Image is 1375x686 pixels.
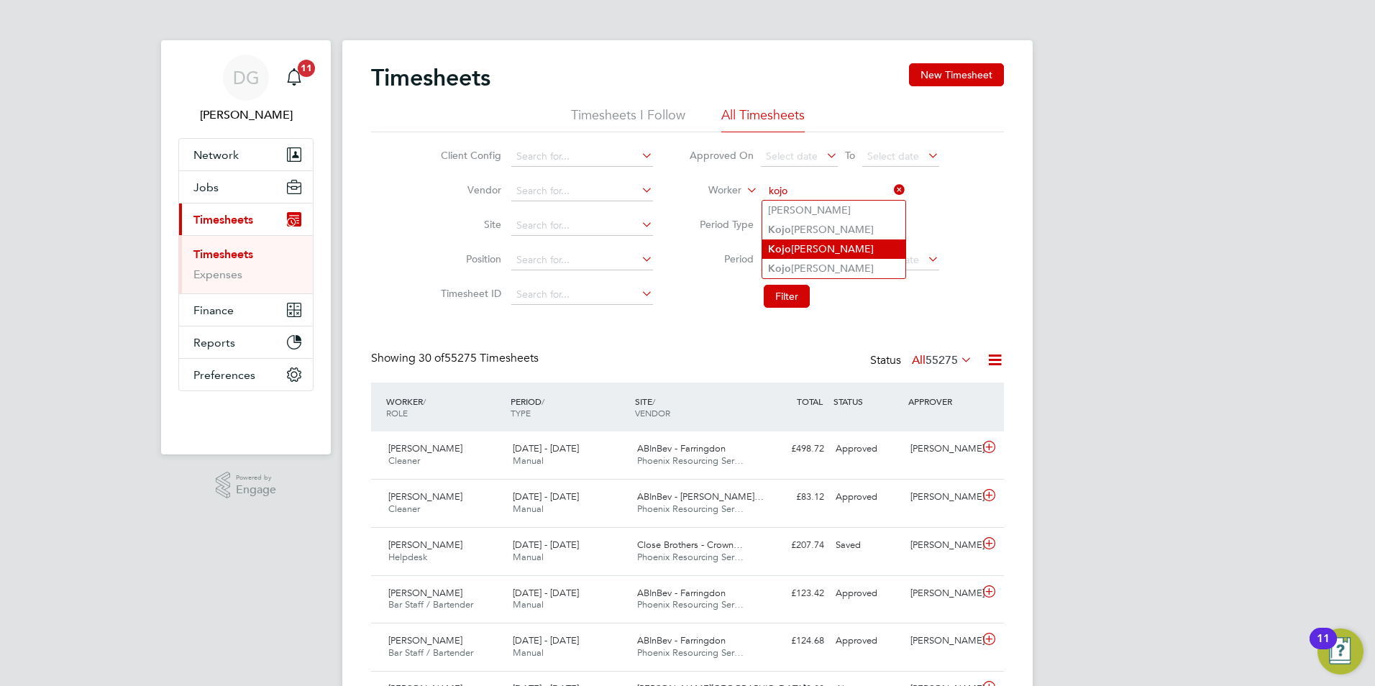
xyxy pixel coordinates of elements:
button: New Timesheet [909,63,1004,86]
span: Bar Staff / Bartender [388,598,473,610]
span: Manual [513,454,544,467]
span: Engage [236,484,276,496]
span: ABInBev - Farringdon [637,634,726,646]
button: Preferences [179,359,313,390]
span: Manual [513,503,544,515]
div: WORKER [383,388,507,426]
span: Finance [193,303,234,317]
span: Phoenix Resourcing Ser… [637,551,744,563]
button: Reports [179,326,313,358]
span: Manual [513,598,544,610]
div: Saved [830,534,905,557]
input: Search for... [511,250,653,270]
span: ABInBev - Farringdon [637,587,726,599]
span: Phoenix Resourcing Ser… [637,646,744,659]
span: Select date [867,253,919,266]
label: Site [437,218,501,231]
a: Expenses [193,267,242,281]
li: [PERSON_NAME] [762,259,905,278]
span: Daniel Gwynn [178,106,314,124]
label: All [912,353,972,367]
span: TYPE [511,407,531,419]
span: Cleaner [388,454,420,467]
span: [DATE] - [DATE] [513,587,579,599]
label: Worker [677,183,741,198]
div: 11 [1317,639,1330,657]
label: Vendor [437,183,501,196]
span: Phoenix Resourcing Ser… [637,454,744,467]
div: Timesheets [179,235,313,293]
label: Period Type [689,218,754,231]
span: [DATE] - [DATE] [513,490,579,503]
div: £207.74 [755,534,830,557]
span: Manual [513,646,544,659]
div: £83.12 [755,485,830,509]
span: DG [233,68,260,87]
a: Go to home page [178,406,314,429]
input: Search for... [511,285,653,305]
div: [PERSON_NAME] [905,534,979,557]
h2: Timesheets [371,63,490,92]
span: Phoenix Resourcing Ser… [637,598,744,610]
label: Position [437,252,501,265]
span: [DATE] - [DATE] [513,634,579,646]
span: Close Brothers - Crown… [637,539,743,551]
span: [DATE] - [DATE] [513,539,579,551]
div: £124.68 [755,629,830,653]
span: Preferences [193,368,255,382]
span: Reports [193,336,235,349]
div: Status [870,351,975,371]
span: Helpdesk [388,551,427,563]
b: Kojo [768,224,791,236]
span: [PERSON_NAME] [388,634,462,646]
button: Timesheets [179,203,313,235]
span: ABInBev - [PERSON_NAME]… [637,490,764,503]
label: Approved On [689,149,754,162]
b: Kojo [768,243,791,255]
div: £498.72 [755,437,830,461]
span: [PERSON_NAME] [388,587,462,599]
span: 55275 Timesheets [419,351,539,365]
div: Showing [371,351,542,366]
div: PERIOD [507,388,631,426]
span: [PERSON_NAME] [388,490,462,503]
nav: Main navigation [161,40,331,454]
button: Open Resource Center, 11 new notifications [1317,628,1363,674]
button: Finance [179,294,313,326]
span: [PERSON_NAME] [388,442,462,454]
li: [PERSON_NAME] [762,220,905,239]
a: 11 [280,55,309,101]
li: [PERSON_NAME] [762,201,905,219]
span: Cleaner [388,503,420,515]
span: [PERSON_NAME] [388,539,462,551]
span: ROLE [386,407,408,419]
span: Phoenix Resourcing Ser… [637,503,744,515]
input: Search for... [511,147,653,167]
span: Bar Staff / Bartender [388,646,473,659]
label: Client Config [437,149,501,162]
span: Network [193,148,239,162]
span: 55275 [926,353,958,367]
span: / [542,395,544,407]
span: / [652,395,655,407]
li: All Timesheets [721,106,805,132]
input: Search for... [511,216,653,236]
div: Approved [830,485,905,509]
div: [PERSON_NAME] [905,485,979,509]
div: APPROVER [905,388,979,414]
input: Search for... [764,181,905,201]
span: Powered by [236,472,276,484]
span: [DATE] - [DATE] [513,442,579,454]
b: Kojo [768,262,791,275]
button: Network [179,139,313,170]
a: DG[PERSON_NAME] [178,55,314,124]
div: SITE [631,388,756,426]
button: Jobs [179,171,313,203]
div: Approved [830,629,905,653]
span: Timesheets [193,213,253,227]
span: Select date [867,150,919,163]
span: 11 [298,60,315,77]
div: [PERSON_NAME] [905,437,979,461]
span: TOTAL [797,395,823,407]
a: Powered byEngage [216,472,277,499]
